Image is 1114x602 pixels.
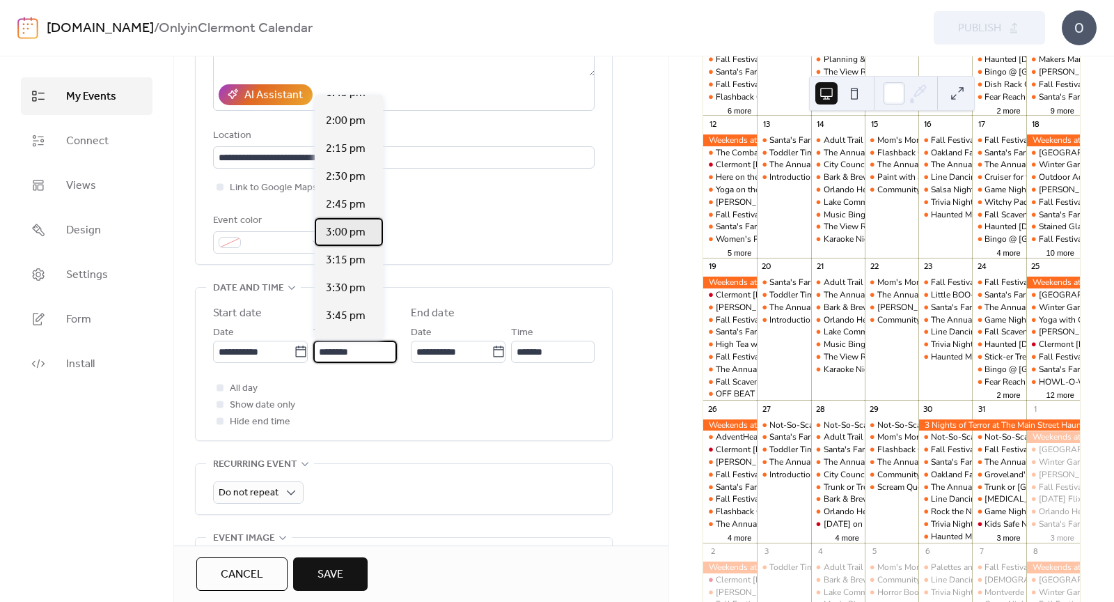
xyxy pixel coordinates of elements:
div: City Council Meeting [824,159,902,171]
div: Salsa Night [918,184,972,196]
div: Introduction to Improv [757,171,810,183]
div: Flashback Cinema: Casper [716,91,814,103]
div: Fall Festival at Southern Hill Farms [918,277,972,288]
span: 2:45 pm [326,196,366,213]
div: Clermont Farmer's Market [703,289,757,301]
div: Trivia Night [918,339,972,350]
div: Game Night at the Tower [984,314,1077,326]
span: My Events [66,88,116,105]
div: Fall Festival at Southern Hill Farms [703,314,757,326]
div: The Combat Midwife Workshop [703,147,757,159]
div: O [1062,10,1097,45]
a: Connect [21,122,152,160]
div: Planning & Zoning Commission [824,54,943,65]
div: 19 [707,262,718,272]
div: Lake Community Choir [811,196,865,208]
div: Mom's Morning Out [877,277,952,288]
span: 2:00 pm [326,113,366,130]
span: Time [511,325,533,341]
div: Minneola's Farmers Market [865,302,918,314]
div: Santa's Farm: Fall Festival [931,302,1029,314]
div: Stick-er Treat by Comic Controllers [972,351,1026,363]
div: Trivia Night [931,339,973,350]
div: Winter Garden Farmer's Market [1026,302,1080,314]
div: Santa's Farm: Fall Festival [1026,91,1080,103]
div: Adult Trail Riding Club [824,134,910,146]
div: Fall Scavenger Hunt Maze & Pumpkin Patch [972,209,1026,221]
div: Bark & Brews [811,171,865,183]
div: The Annual Pumpkin Ponderosa [865,289,918,301]
button: 4 more [722,531,757,543]
div: Santa's Farm: Fall Festival [918,302,972,314]
div: [PERSON_NAME] Farms Fall Festival [716,302,856,314]
div: Community Running Event [865,314,918,326]
div: Bingo @ [GEOGRAPHIC_DATA] [984,66,1106,78]
div: Fear Reach Scream Park [984,91,1074,103]
div: City Council Meeting [811,159,865,171]
button: 2 more [991,388,1026,400]
div: Trivia Night [931,196,973,208]
div: Bark & Brews [824,171,874,183]
div: Line Dancing @ Showcase of Citrus [931,326,1065,338]
div: Witchy Paddle 2025 [984,196,1062,208]
div: Cruiser for the Cause @ Mascotte Civic Center [972,171,1026,183]
div: Karaoke Night [811,233,865,245]
div: Amber Brooke Farms Fall Festival [1026,326,1080,338]
div: Santa's Farm: Fall Festival [703,326,757,338]
div: [PERSON_NAME] Farms Fall Festival [716,196,856,208]
div: High Tea with the Kitties [716,339,807,350]
div: Little BOO-RRIFIC Explorers Party [931,289,1059,301]
div: End date [411,305,455,322]
a: Install [21,345,152,383]
div: The Annual Pumpkin Ponderosa [824,147,946,159]
div: Lake Community Choir [824,196,909,208]
div: Paint with a Pint [877,171,939,183]
div: Haunted [DATE] Maze [984,221,1067,233]
div: The Annual Pumpkin Ponderosa [931,314,1053,326]
div: 14 [815,119,826,130]
div: Women's Pumpkin Spice & Everything Nice Mixer [703,233,757,245]
span: Date and time [213,280,284,297]
div: 12 [707,119,718,130]
div: Fall Festival at [GEOGRAPHIC_DATA] [716,314,860,326]
div: The Annual Pumpkin Ponderosa [984,159,1106,171]
div: Orlando Health: Ready for Birth [811,314,865,326]
button: 4 more [830,531,865,543]
div: Santa's Farm: Fall Festival [703,221,757,233]
div: Planning & Zoning Commission [811,54,865,65]
div: Santa's Farm: Fall Festival [984,147,1083,159]
a: My Events [21,77,152,115]
div: Fall Festival at Southern Hill Farms [1026,196,1080,208]
span: Design [66,222,101,239]
div: Haunted Monster Truck Ride Showcase of Citrus [931,351,1111,363]
div: Location [213,128,592,144]
div: Line Dancing @ Showcase of Citrus [918,171,972,183]
div: Music Bingo [824,209,870,221]
div: Fall Festival at Southern Hill Farms [703,209,757,221]
div: Haunted Monster Truck Ride Showcase of Citrus [918,209,972,221]
div: 27 [761,404,771,415]
a: [DOMAIN_NAME] [47,15,154,42]
div: Fall Festival at Southern Hill Farms [918,134,972,146]
div: The Annual Pumpkin Ponderosa [757,302,810,314]
div: Clermont Park Run [1026,147,1080,159]
div: Adult Trail Riding Club [811,277,865,288]
div: Fall Festival & Corn Maze at [GEOGRAPHIC_DATA][PERSON_NAME] [716,79,977,91]
div: Fall Festival & Corn Maze at Great Scott Farms [703,79,757,91]
span: Link to Google Maps [230,180,317,196]
div: Lake Community Choir [824,326,909,338]
div: Bingo @ [GEOGRAPHIC_DATA] [984,364,1106,376]
div: Dish Rack Comedy [972,79,1026,91]
span: Date [213,325,234,341]
button: 10 more [1041,246,1080,258]
span: 3:45 pm [326,308,366,325]
div: Music Bingo [811,339,865,350]
div: Bingo @ The Cove Bar [972,66,1026,78]
div: Weekends at the Winery [1026,134,1080,146]
button: 6 more [722,104,757,116]
div: Fall Festival at Southern Hill Farms [703,54,757,65]
div: Orlando Health: Ready for Breastfeeding [811,184,865,196]
div: High Tea with the Kitties [703,339,757,350]
div: Santa's Farm: Fall Festival [1026,364,1080,376]
div: Santa's Farm: Fall Festival [1026,209,1080,221]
